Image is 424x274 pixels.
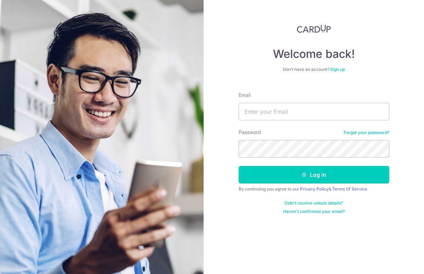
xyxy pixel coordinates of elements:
input: Enter your Email [239,103,389,120]
label: Email [239,92,251,99]
img: CardUp Logo [297,25,331,33]
a: Sign up [330,67,345,72]
label: Password [239,129,261,136]
button: Log in [239,166,389,183]
a: Haven't confirmed your email? [283,209,345,214]
a: Privacy Policy [300,186,329,192]
div: Don’t have an account? [239,67,389,72]
h4: Welcome back! [239,47,389,61]
a: Terms Of Service [332,186,367,192]
div: By continuing you agree to our & [239,186,389,192]
a: Forgot your password? [344,130,389,135]
a: Didn't receive unlock details? [285,200,343,206]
